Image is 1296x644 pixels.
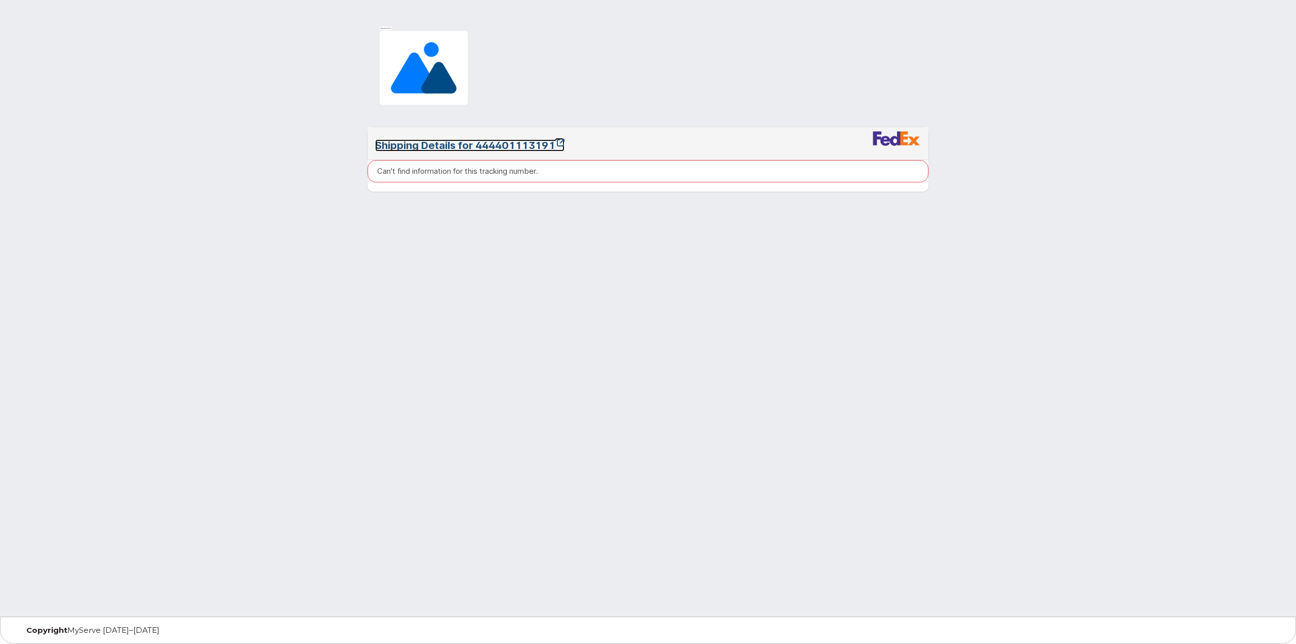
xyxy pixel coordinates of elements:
[375,26,472,109] img: Image placeholder
[375,139,564,151] a: Shipping Details for 444401113191
[26,625,67,635] strong: Copyright
[872,131,921,146] img: fedex-bc01427081be8802e1fb5a1adb1132915e58a0589d7a9405a0dcbe1127be6add.png
[19,626,438,634] div: MyServe [DATE]–[DATE]
[377,166,538,176] p: Can't find information for this tracking number.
